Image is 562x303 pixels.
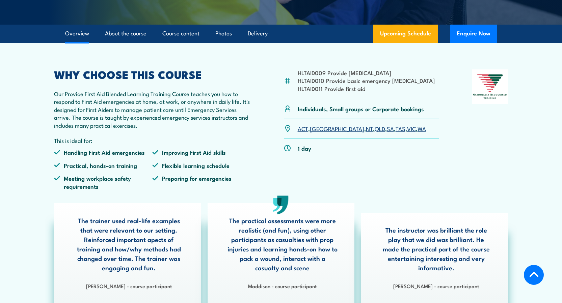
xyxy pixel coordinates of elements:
[298,125,426,132] p: , , , , , , ,
[450,25,497,43] button: Enquire Now
[298,144,311,152] p: 1 day
[298,69,435,77] li: HLTAID009 Provide [MEDICAL_DATA]
[298,85,435,92] li: HLTAID011 Provide first aid
[407,124,416,132] a: VIC
[54,174,153,190] li: Meeting workplace safety requirements
[248,25,268,42] a: Delivery
[105,25,146,42] a: About the course
[373,25,438,43] a: Upcoming Schedule
[54,161,153,169] li: Practical, hands-on training
[152,148,251,156] li: Improving First Aid skills
[418,124,426,132] a: WA
[248,282,317,290] strong: Maddison - course participant
[162,25,199,42] a: Course content
[152,174,251,190] li: Preparing for emergencies
[65,25,89,42] a: Overview
[298,124,308,132] a: ACT
[152,161,251,169] li: Flexible learning schedule
[366,124,373,132] a: NT
[375,124,385,132] a: QLD
[74,216,184,272] p: The trainer used real-life examples that were relevant to our setting. Reinforced important apect...
[298,77,435,84] li: HLTAID010 Provide basic emergency [MEDICAL_DATA]
[86,282,172,290] strong: [PERSON_NAME] - course participant
[215,25,232,42] a: Photos
[472,69,508,104] img: Nationally Recognised Training logo.
[396,124,405,132] a: TAS
[298,105,424,113] p: Individuals, Small groups or Corporate bookings
[54,148,153,156] li: Handling First Aid emergencies
[310,124,364,132] a: [GEOGRAPHIC_DATA]
[54,137,251,144] p: This is ideal for:
[381,225,491,272] p: The instructor was brilliant the role play that we did was brilliant. He made the practical part ...
[54,69,251,79] h2: WHY CHOOSE THIS COURSE
[393,282,479,290] strong: [PERSON_NAME] - course participant
[387,124,394,132] a: SA
[54,90,251,129] p: Our Provide First Aid Blended Learning Training Course teaches you how to respond to First Aid em...
[228,216,338,272] p: The practical assessments were more realistic (and fun), using other participants as casualties w...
